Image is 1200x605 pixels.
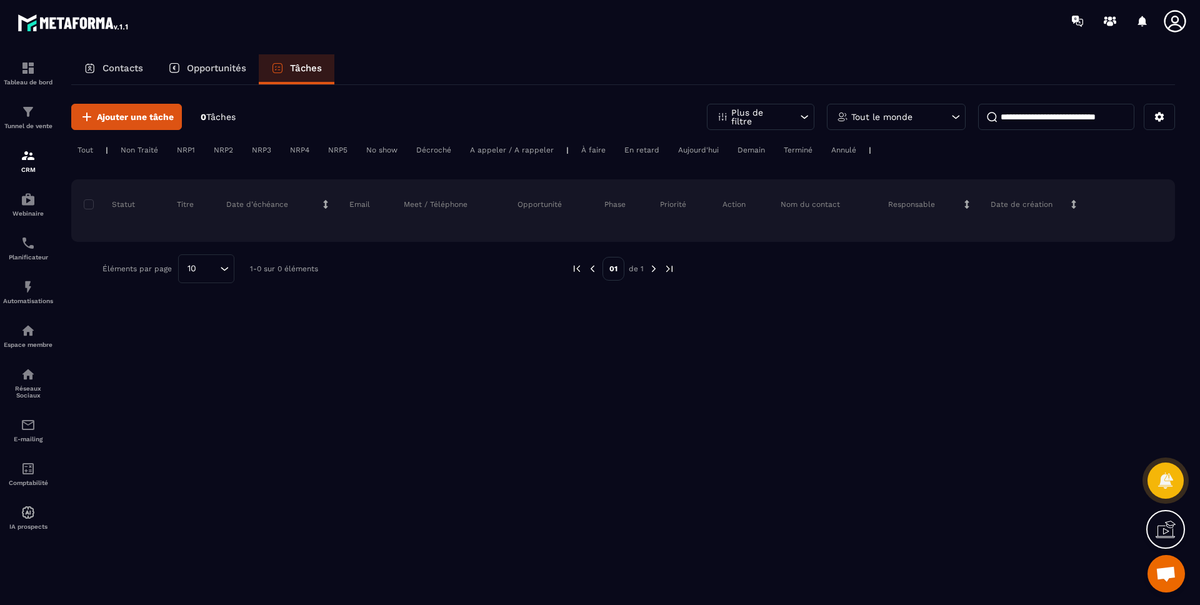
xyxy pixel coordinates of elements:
p: Priorité [660,199,686,209]
img: prev [587,263,598,274]
span: Tâches [206,112,236,122]
a: Tâches [259,54,334,84]
p: E-mailing [3,436,53,442]
p: Titre [177,199,194,209]
p: IA prospects [3,523,53,530]
p: CRM [3,166,53,173]
div: Search for option [178,254,234,283]
p: | [869,146,871,154]
div: NRP3 [246,142,277,157]
button: Ajouter une tâche [71,104,182,130]
a: Opportunités [156,54,259,84]
p: Phase [604,199,626,209]
a: automationsautomationsAutomatisations [3,270,53,314]
div: En retard [618,142,666,157]
p: Statut [87,199,135,209]
a: formationformationTableau de bord [3,51,53,95]
p: Tout le monde [851,112,912,121]
p: Action [722,199,746,209]
p: Planificateur [3,254,53,261]
p: Tableau de bord [3,79,53,86]
div: Décroché [410,142,457,157]
p: | [106,146,108,154]
p: Contacts [102,62,143,74]
p: 01 [602,257,624,281]
p: Nom du contact [781,199,840,209]
div: No show [360,142,404,157]
p: Comptabilité [3,479,53,486]
img: accountant [21,461,36,476]
img: social-network [21,367,36,382]
img: logo [17,11,130,34]
p: Date de création [991,199,1052,209]
img: automations [21,505,36,520]
img: automations [21,323,36,338]
p: Automatisations [3,297,53,304]
p: Opportunités [187,62,246,74]
div: Non Traité [114,142,164,157]
p: Email [349,199,370,209]
p: Éléments par page [102,264,172,273]
img: email [21,417,36,432]
span: 10 [183,262,201,276]
p: Tâches [290,62,322,74]
div: NRP1 [171,142,201,157]
img: automations [21,279,36,294]
img: next [664,263,675,274]
a: formationformationCRM [3,139,53,182]
div: Aujourd'hui [672,142,725,157]
p: | [566,146,569,154]
a: emailemailE-mailing [3,408,53,452]
img: formation [21,104,36,119]
p: Plus de filtre [731,108,786,126]
div: A appeler / A rappeler [464,142,560,157]
img: scheduler [21,236,36,251]
a: formationformationTunnel de vente [3,95,53,139]
a: Ouvrir le chat [1147,555,1185,592]
p: Réseaux Sociaux [3,385,53,399]
a: accountantaccountantComptabilité [3,452,53,496]
div: Tout [71,142,99,157]
img: automations [21,192,36,207]
p: Webinaire [3,210,53,217]
p: de 1 [629,264,644,274]
p: Date d’échéance [226,199,288,209]
div: À faire [575,142,612,157]
span: Ajouter une tâche [97,111,174,123]
a: automationsautomationsEspace membre [3,314,53,357]
p: Meet / Téléphone [404,199,467,209]
p: Tunnel de vente [3,122,53,129]
input: Search for option [201,262,217,276]
p: Opportunité [517,199,562,209]
div: Demain [731,142,771,157]
p: Responsable [888,199,935,209]
img: prev [571,263,582,274]
div: Terminé [777,142,819,157]
p: 0 [201,111,236,123]
a: automationsautomationsWebinaire [3,182,53,226]
div: NRP5 [322,142,354,157]
p: 1-0 sur 0 éléments [250,264,318,273]
div: Annulé [825,142,862,157]
div: NRP2 [207,142,239,157]
a: Contacts [71,54,156,84]
img: next [648,263,659,274]
a: schedulerschedulerPlanificateur [3,226,53,270]
div: NRP4 [284,142,316,157]
img: formation [21,61,36,76]
img: formation [21,148,36,163]
p: Espace membre [3,341,53,348]
a: social-networksocial-networkRéseaux Sociaux [3,357,53,408]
